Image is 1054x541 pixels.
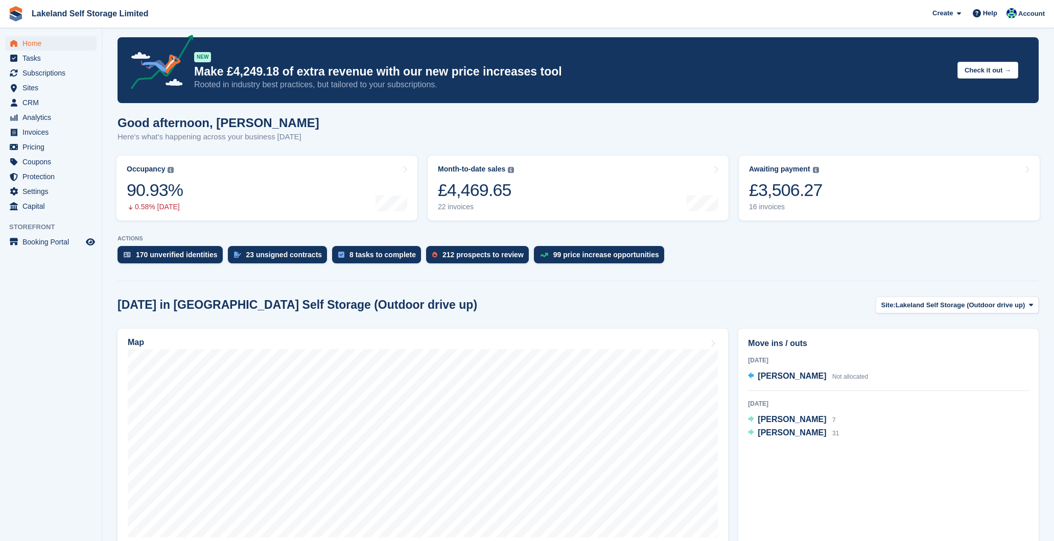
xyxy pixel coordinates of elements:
[5,125,97,139] a: menu
[349,251,416,259] div: 8 tasks to complete
[748,399,1029,408] div: [DATE]
[9,222,102,232] span: Storefront
[8,6,24,21] img: stora-icon-8386f47178a22dfd0bd8f6a31ec36ba5ce8667c1dd55bd0f319d3a0aa187defe.svg
[22,110,84,125] span: Analytics
[22,66,84,80] span: Subscriptions
[22,199,84,213] span: Capital
[758,428,826,437] span: [PERSON_NAME]
[22,36,84,51] span: Home
[22,169,84,184] span: Protection
[5,235,97,249] a: menu
[118,246,228,268] a: 170 unverified identities
[983,8,997,18] span: Help
[748,413,835,427] a: [PERSON_NAME] 7
[957,62,1018,79] button: Check it out →
[739,156,1040,220] a: Awaiting payment £3,506.27 16 invoices
[22,95,84,110] span: CRM
[1018,9,1045,19] span: Account
[22,51,84,65] span: Tasks
[881,300,896,310] span: Site:
[122,35,194,93] img: price-adjustments-announcement-icon-8257ccfd72463d97f412b2fc003d46551f7dbcb40ab6d574587a9cd5c0d94...
[127,203,183,211] div: 0.58% [DATE]
[832,416,836,424] span: 7
[5,51,97,65] a: menu
[127,180,183,201] div: 90.93%
[5,81,97,95] a: menu
[28,5,153,22] a: Lakeland Self Storage Limited
[194,79,949,90] p: Rooted in industry best practices, but tailored to your subscriptions.
[118,235,1039,242] p: ACTIONS
[22,81,84,95] span: Sites
[5,199,97,213] a: menu
[22,155,84,169] span: Coupons
[749,180,823,201] div: £3,506.27
[540,253,548,257] img: price_increase_opportunities-93ffe204e8149a01c8c9dc8f82e8f89637d9d84a8eef4429ea346261dce0b2c0.svg
[338,252,344,258] img: task-75834270c22a3079a89374b754ae025e5fb1db73e45f91037f5363f120a921f8.svg
[749,203,823,211] div: 16 invoices
[758,415,826,424] span: [PERSON_NAME]
[5,66,97,80] a: menu
[128,338,144,347] h2: Map
[234,252,241,258] img: contract_signature_icon-13c848040528278c33f63329250d36e43548de30e8caae1d1a13099fd9432cc5.svg
[127,165,165,174] div: Occupancy
[194,64,949,79] p: Make £4,249.18 of extra revenue with our new price increases tool
[1006,8,1017,18] img: Steve Aynsley
[22,184,84,199] span: Settings
[426,246,534,268] a: 212 prospects to review
[832,373,868,380] span: Not allocated
[22,125,84,139] span: Invoices
[118,131,319,143] p: Here's what's happening across your business [DATE]
[748,337,1029,350] h2: Move ins / outs
[438,203,514,211] div: 22 invoices
[136,251,218,259] div: 170 unverified identities
[84,236,97,248] a: Preview store
[534,246,669,268] a: 99 price increase opportunities
[553,251,659,259] div: 99 price increase opportunities
[749,165,810,174] div: Awaiting payment
[896,300,1025,310] span: Lakeland Self Storage (Outdoor drive up)
[5,140,97,154] a: menu
[438,180,514,201] div: £4,469.65
[813,167,819,173] img: icon-info-grey-7440780725fd019a000dd9b08b2336e03edf1995a4989e88bcd33f0948082b44.svg
[5,95,97,110] a: menu
[442,251,524,259] div: 212 prospects to review
[118,298,477,312] h2: [DATE] in [GEOGRAPHIC_DATA] Self Storage (Outdoor drive up)
[118,116,319,130] h1: Good afternoon, [PERSON_NAME]
[428,156,729,220] a: Month-to-date sales £4,469.65 22 invoices
[5,155,97,169] a: menu
[22,140,84,154] span: Pricing
[194,52,211,62] div: NEW
[438,165,505,174] div: Month-to-date sales
[332,246,426,268] a: 8 tasks to complete
[758,372,826,380] span: [PERSON_NAME]
[5,169,97,184] a: menu
[876,297,1039,313] button: Site: Lakeland Self Storage (Outdoor drive up)
[168,167,174,173] img: icon-info-grey-7440780725fd019a000dd9b08b2336e03edf1995a4989e88bcd33f0948082b44.svg
[116,156,417,220] a: Occupancy 90.93% 0.58% [DATE]
[246,251,322,259] div: 23 unsigned contracts
[5,184,97,199] a: menu
[748,356,1029,365] div: [DATE]
[508,167,514,173] img: icon-info-grey-7440780725fd019a000dd9b08b2336e03edf1995a4989e88bcd33f0948082b44.svg
[5,36,97,51] a: menu
[5,110,97,125] a: menu
[748,370,868,383] a: [PERSON_NAME] Not allocated
[748,427,839,440] a: [PERSON_NAME] 31
[124,252,131,258] img: verify_identity-adf6edd0f0f0b5bbfe63781bf79b02c33cf7c696d77639b501bdc392416b5a36.svg
[228,246,333,268] a: 23 unsigned contracts
[932,8,953,18] span: Create
[432,252,437,258] img: prospect-51fa495bee0391a8d652442698ab0144808aea92771e9ea1ae160a38d050c398.svg
[22,235,84,249] span: Booking Portal
[832,430,839,437] span: 31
